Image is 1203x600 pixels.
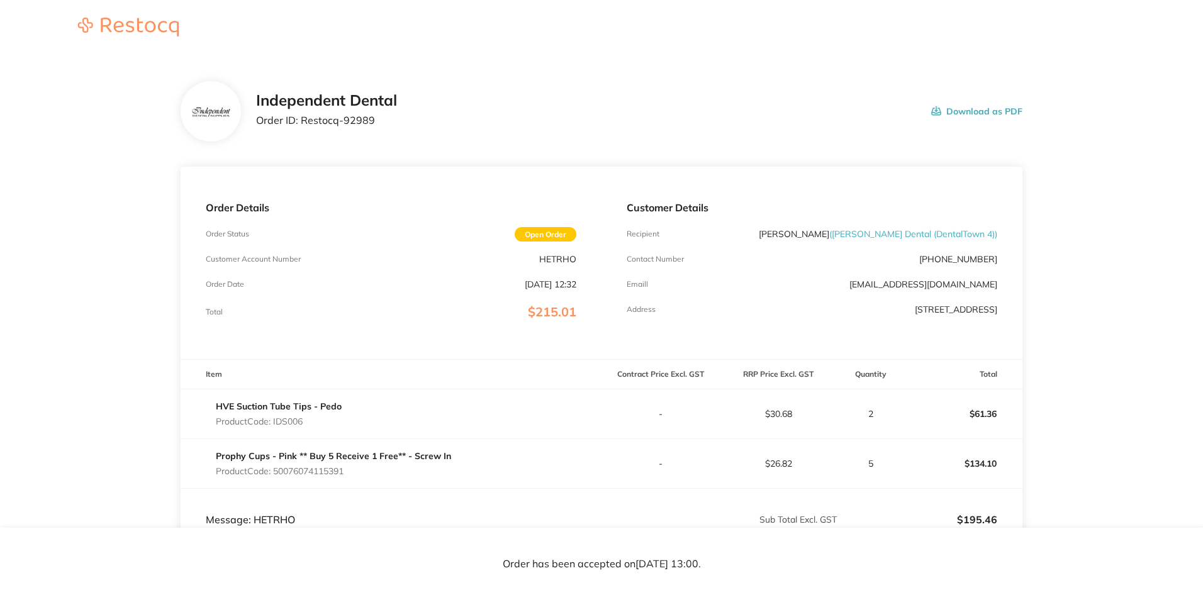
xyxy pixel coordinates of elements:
[515,227,576,242] span: Open Order
[65,18,191,38] a: Restocq logo
[503,558,701,570] p: Order has been accepted on [DATE] 13:00 .
[838,409,904,419] p: 2
[190,106,231,118] img: bzV5Y2k1dA
[206,202,576,213] p: Order Details
[838,458,904,469] p: 5
[759,229,997,239] p: [PERSON_NAME]
[216,450,451,462] a: Prophy Cups - Pink ** Buy 5 Receive 1 Free** - Screw In
[838,514,997,525] p: $195.46
[216,416,342,426] p: Product Code: IDS006
[905,448,1022,479] p: $134.10
[829,228,997,240] span: ( [PERSON_NAME] Dental (DentalTown 4) )
[216,466,451,476] p: Product Code: 50076074115391
[720,458,836,469] p: $26.82
[539,254,576,264] p: HETRHO
[919,254,997,264] p: [PHONE_NUMBER]
[206,255,301,264] p: Customer Account Number
[627,280,648,289] p: Emaill
[601,360,719,389] th: Contract Price Excl. GST
[602,409,719,419] p: -
[181,489,601,526] td: Message: HETRHO
[65,18,191,36] img: Restocq logo
[905,360,1022,389] th: Total
[525,279,576,289] p: [DATE] 12:32
[627,305,656,314] p: Address
[206,280,244,289] p: Order Date
[720,409,836,419] p: $30.68
[719,360,837,389] th: RRP Price Excl. GST
[216,401,342,412] a: HVE Suction Tube Tips - Pedo
[627,230,659,238] p: Recipient
[256,92,397,109] h2: Independent Dental
[627,202,997,213] p: Customer Details
[206,230,249,238] p: Order Status
[931,92,1022,131] button: Download as PDF
[627,255,684,264] p: Contact Number
[602,514,837,525] p: Sub Total Excl. GST
[256,114,397,126] p: Order ID: Restocq- 92989
[905,399,1022,429] p: $61.36
[181,360,601,389] th: Item
[528,304,576,319] span: $215.01
[849,279,997,290] a: [EMAIL_ADDRESS][DOMAIN_NAME]
[602,458,719,469] p: -
[915,304,997,314] p: [STREET_ADDRESS]
[206,308,223,316] p: Total
[837,360,905,389] th: Quantity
